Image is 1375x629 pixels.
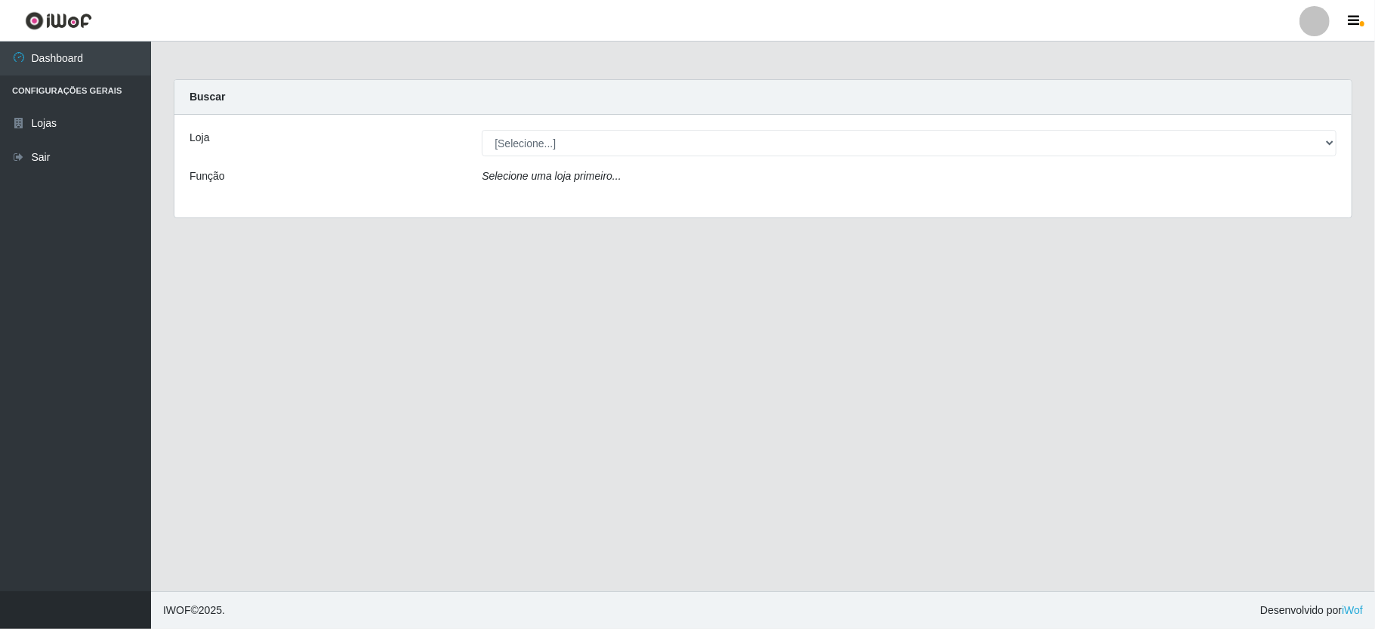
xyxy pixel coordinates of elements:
[163,604,191,616] span: IWOF
[25,11,92,30] img: CoreUI Logo
[1342,604,1363,616] a: iWof
[190,91,225,103] strong: Buscar
[1260,603,1363,618] span: Desenvolvido por
[190,130,209,146] label: Loja
[163,603,225,618] span: © 2025 .
[482,170,621,182] i: Selecione uma loja primeiro...
[190,168,225,184] label: Função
